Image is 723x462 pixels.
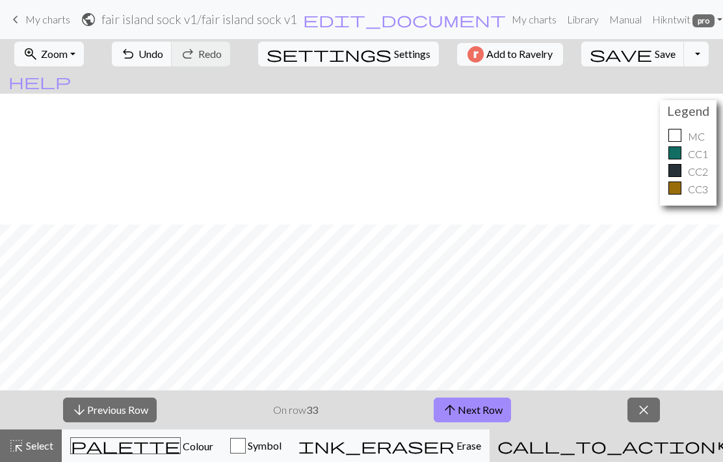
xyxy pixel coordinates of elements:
[14,42,84,66] button: Zoom
[457,43,563,66] button: Add to Ravelry
[25,13,70,25] span: My charts
[604,7,647,33] a: Manual
[655,48,676,60] span: Save
[467,46,484,62] img: Ravelry
[290,429,490,462] button: Erase
[688,129,705,144] p: MC
[434,398,511,422] button: Next Row
[63,398,157,422] button: Previous Row
[303,10,506,29] span: edit_document
[688,182,708,197] p: CC3
[394,46,430,62] span: Settings
[62,429,222,462] button: Colour
[688,164,708,180] p: CC2
[8,10,23,29] span: keyboard_arrow_left
[181,440,213,452] span: Colour
[273,402,318,418] p: On row
[486,46,553,62] span: Add to Ravelry
[298,437,454,455] span: ink_eraser
[138,48,163,60] span: Undo
[497,437,716,455] span: call_to_action
[8,437,24,455] span: highlight_alt
[120,45,136,63] span: undo
[81,10,96,29] span: public
[72,401,87,419] span: arrow_downward
[688,146,708,162] p: CC1
[23,45,38,63] span: zoom_in
[636,401,651,419] span: close
[454,439,481,452] span: Erase
[306,403,318,416] strong: 33
[8,72,71,90] span: help
[41,48,68,60] span: Zoom
[71,437,180,455] span: palette
[101,12,297,27] h2: fair island sock v1 / fair island sock v1
[562,7,604,33] a: Library
[246,439,282,452] span: Symbol
[112,42,172,66] button: Undo
[24,439,53,452] span: Select
[506,7,562,33] a: My charts
[258,42,439,66] button: SettingsSettings
[267,45,391,63] span: settings
[590,45,652,63] span: save
[267,46,391,62] i: Settings
[581,42,685,66] button: Save
[222,429,290,462] button: Symbol
[442,401,458,419] span: arrow_upward
[663,103,713,118] h4: Legend
[8,8,70,31] a: My charts
[692,14,715,27] span: pro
